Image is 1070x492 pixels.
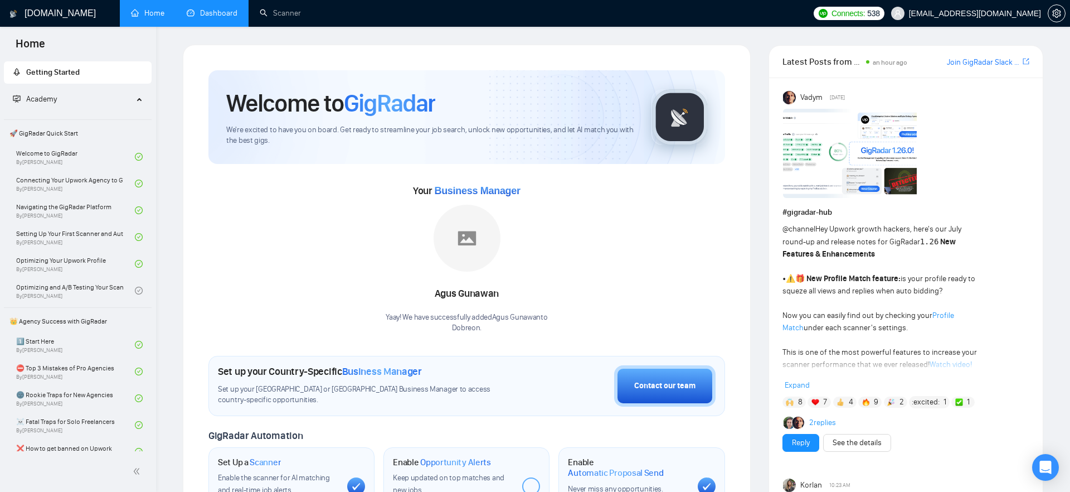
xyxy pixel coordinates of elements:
span: Business Manager [434,185,520,196]
span: Korlan [800,479,822,491]
img: F09AC4U7ATU-image.png [783,109,917,198]
span: Automatic Proposal Send [568,467,663,479]
a: searchScanner [260,8,301,18]
span: GigRadar Automation [208,430,303,442]
span: Expand [785,380,810,390]
span: Academy [26,94,57,104]
span: user [894,9,902,17]
span: 🎁 [795,274,805,283]
span: 9 [874,397,878,408]
span: check-circle [135,421,143,429]
span: Scanner [250,457,281,468]
a: export [1023,56,1029,67]
h1: Set up your Country-Specific [218,365,422,378]
span: We're excited to have you on board. Get ready to streamline your job search, unlock new opportuni... [226,125,634,146]
a: 2replies [809,417,836,428]
span: Your [413,185,521,197]
span: check-circle [135,153,143,161]
img: 🎉 [887,398,895,406]
span: :excited: [912,396,940,408]
a: 1️⃣ Start HereBy[PERSON_NAME] [16,332,135,357]
span: an hour ago [873,59,907,66]
span: double-left [133,466,144,477]
span: 🚀 GigRadar Quick Start [5,122,150,144]
button: Reply [782,434,819,452]
span: 1 [967,397,970,408]
span: 2 [899,397,904,408]
img: ✅ [955,398,963,406]
span: fund-projection-screen [13,95,21,103]
img: Korlan [783,479,796,492]
img: ❤️ [811,398,819,406]
img: placeholder.png [434,205,500,272]
img: Alex B [784,417,796,429]
span: 1 [943,397,946,408]
img: upwork-logo.png [819,9,828,18]
span: check-circle [135,368,143,375]
span: Connects: [831,7,865,20]
a: homeHome [131,8,164,18]
h1: Welcome to [226,88,435,118]
h1: Enable [568,457,688,479]
a: Setting Up Your First Scanner and Auto-BidderBy[PERSON_NAME] [16,225,135,249]
code: 1.26 [920,237,939,246]
span: 538 [867,7,879,20]
span: Getting Started [26,67,80,77]
a: Optimizing and A/B Testing Your Scanner for Better ResultsBy[PERSON_NAME] [16,278,135,303]
span: Vadym [800,91,823,104]
a: 🌚 Rookie Traps for New AgenciesBy[PERSON_NAME] [16,386,135,411]
span: export [1023,57,1029,66]
a: Welcome to GigRadarBy[PERSON_NAME] [16,144,135,169]
button: Contact our team [614,365,716,407]
img: 🙌 [786,398,794,406]
span: GigRadar [344,88,435,118]
a: setting [1048,9,1066,18]
a: ❌ How to get banned on Upwork [16,440,135,464]
span: check-circle [135,394,143,402]
div: Open Intercom Messenger [1032,454,1059,481]
span: 4 [849,397,853,408]
img: gigradar-logo.png [652,89,708,145]
a: ⛔ Top 3 Mistakes of Pro AgenciesBy[PERSON_NAME] [16,359,135,384]
img: logo [9,5,17,23]
span: @channel [782,224,815,234]
a: Navigating the GigRadar PlatformBy[PERSON_NAME] [16,198,135,223]
a: See the details [833,437,882,449]
img: Vadym [783,91,796,104]
button: See the details [823,434,891,452]
h1: Set Up a [218,457,281,468]
span: 10:23 AM [829,480,850,490]
button: setting [1048,4,1066,22]
span: check-circle [135,448,143,456]
span: Business Manager [342,365,422,378]
span: Academy [13,94,57,104]
span: Opportunity Alerts [420,457,491,468]
span: 8 [798,397,802,408]
span: check-circle [135,341,143,349]
img: 🔥 [862,398,870,406]
span: Set up your [GEOGRAPHIC_DATA] or [GEOGRAPHIC_DATA] Business Manager to access country-specific op... [218,384,517,406]
span: [DATE] [830,93,845,103]
h1: # gigradar-hub [782,206,1029,219]
div: Agus Gunawan [386,284,547,303]
span: rocket [13,68,21,76]
div: Contact our team [634,380,695,392]
span: 7 [823,397,827,408]
span: check-circle [135,233,143,241]
a: Optimizing Your Upwork ProfileBy[PERSON_NAME] [16,252,135,276]
a: Join GigRadar Slack Community [947,56,1020,69]
a: Watch video! [930,360,972,369]
span: Home [7,36,54,59]
span: check-circle [135,260,143,268]
span: check-circle [135,287,143,295]
li: Getting Started [4,61,152,84]
span: check-circle [135,180,143,187]
a: ☠️ Fatal Traps for Solo FreelancersBy[PERSON_NAME] [16,413,135,437]
strong: New Profile Match feature: [806,274,901,283]
a: dashboardDashboard [187,8,237,18]
span: check-circle [135,206,143,214]
span: Latest Posts from the GigRadar Community [782,55,863,69]
img: 👍 [836,398,844,406]
a: Reply [792,437,810,449]
p: Dobreon . [386,323,547,334]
